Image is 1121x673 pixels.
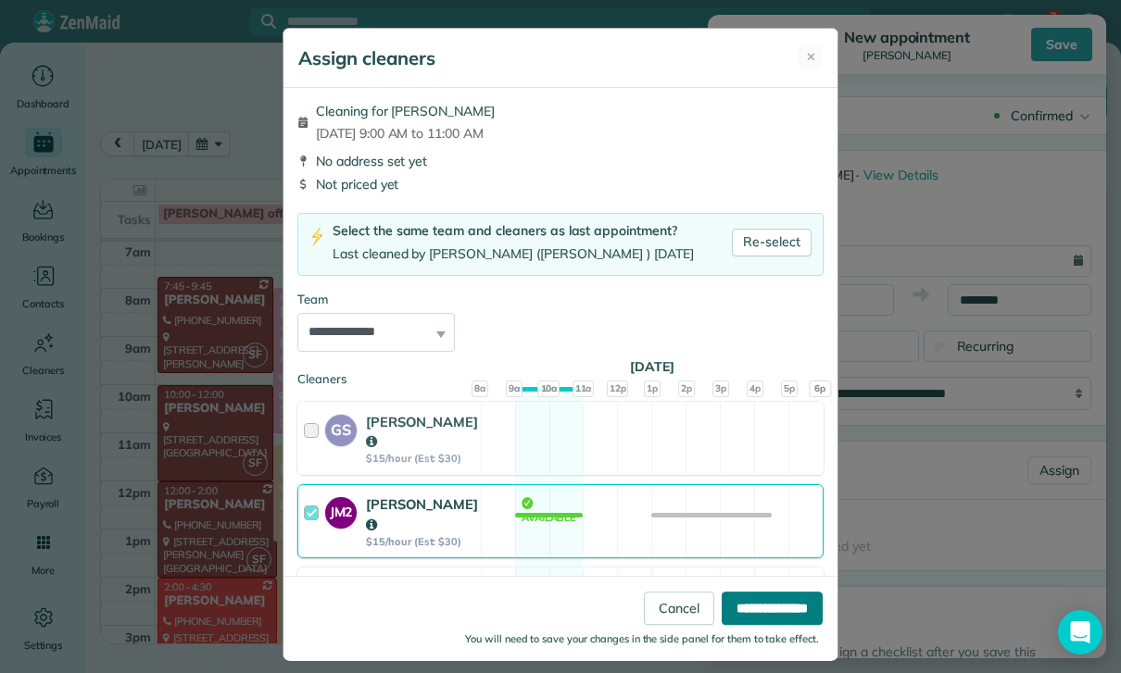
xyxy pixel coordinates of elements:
[366,413,478,451] strong: [PERSON_NAME]
[297,175,824,193] div: Not priced yet
[366,452,478,465] strong: $15/hour (Est: $30)
[333,221,694,241] div: Select the same team and cleaners as last appointment?
[298,45,435,71] h5: Assign cleaners
[309,227,325,246] img: lightning-bolt-icon-94e5364df696ac2de96d3a42b8a9ff6ba979493684c50e6bbbcda72601fa0d29.png
[297,370,824,376] div: Cleaners
[297,291,824,309] div: Team
[316,124,495,143] span: [DATE] 9:00 AM to 11:00 AM
[806,48,816,67] span: ✕
[366,535,478,548] strong: $15/hour (Est: $30)
[316,102,495,120] span: Cleaning for [PERSON_NAME]
[333,244,694,264] div: Last cleaned by [PERSON_NAME] ([PERSON_NAME] ) [DATE]
[1058,610,1102,654] div: Open Intercom Messenger
[325,415,357,442] strong: GS
[297,152,824,170] div: No address set yet
[644,592,714,625] a: Cancel
[465,632,819,645] small: You will need to save your changes in the side panel for them to take effect.
[732,229,812,256] a: Re-select
[366,495,478,533] strong: [PERSON_NAME]
[325,497,357,522] strong: JM2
